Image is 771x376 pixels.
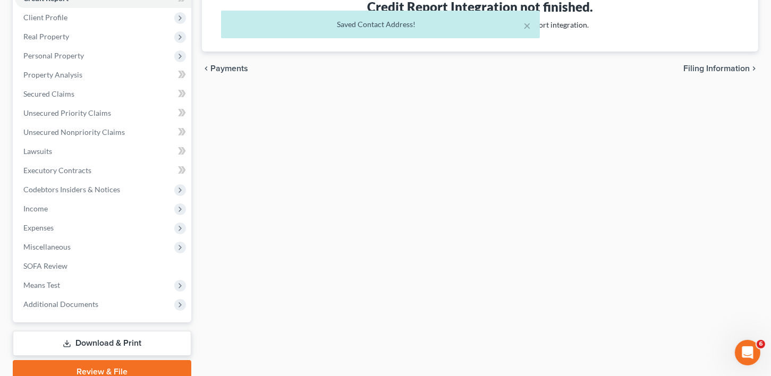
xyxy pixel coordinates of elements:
i: chevron_left [202,64,210,73]
i: chevron_right [750,64,758,73]
a: Unsecured Nonpriority Claims [15,123,191,142]
span: Personal Property [23,51,84,60]
a: Secured Claims [15,84,191,104]
span: Unsecured Priority Claims [23,108,111,117]
span: Executory Contracts [23,166,91,175]
a: Executory Contracts [15,161,191,180]
a: Property Analysis [15,65,191,84]
span: Unsecured Nonpriority Claims [23,127,125,136]
button: Filing Information chevron_right [683,64,758,73]
a: SOFA Review [15,257,191,276]
span: Additional Documents [23,300,98,309]
span: Income [23,204,48,213]
span: Payments [210,64,248,73]
a: Download & Print [13,331,191,356]
span: Lawsuits [23,147,52,156]
a: Unsecured Priority Claims [15,104,191,123]
span: Expenses [23,223,54,232]
button: chevron_left Payments [202,64,248,73]
div: Saved Contact Address! [230,19,531,30]
button: × [524,19,531,32]
span: Filing Information [683,64,750,73]
span: Miscellaneous [23,242,71,251]
span: SOFA Review [23,261,67,270]
span: Secured Claims [23,89,74,98]
span: 6 [757,340,765,348]
span: Codebtors Insiders & Notices [23,185,120,194]
span: Property Analysis [23,70,82,79]
a: Lawsuits [15,142,191,161]
iframe: Intercom live chat [735,340,760,365]
span: Means Test [23,280,60,289]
